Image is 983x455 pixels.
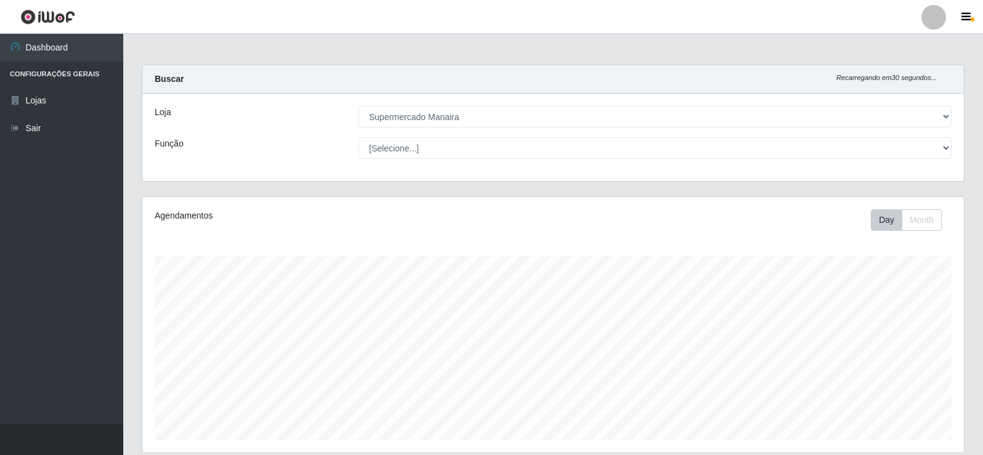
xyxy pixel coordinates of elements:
[836,74,937,81] i: Recarregando em 30 segundos...
[155,209,476,222] div: Agendamentos
[871,209,942,231] div: First group
[871,209,952,231] div: Toolbar with button groups
[20,9,75,25] img: CoreUI Logo
[155,106,171,119] label: Loja
[902,209,942,231] button: Month
[871,209,902,231] button: Day
[155,137,184,150] label: Função
[155,74,184,84] strong: Buscar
